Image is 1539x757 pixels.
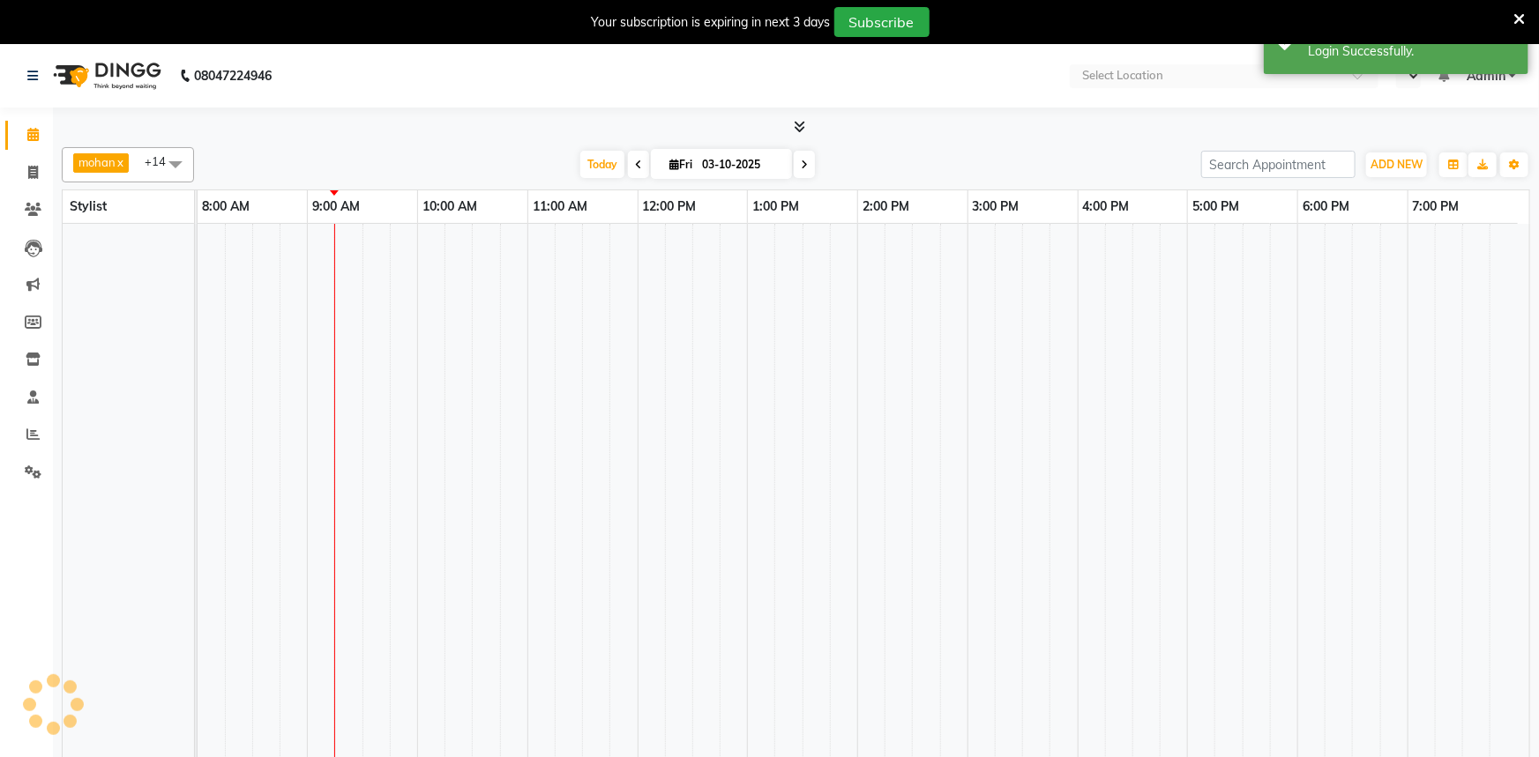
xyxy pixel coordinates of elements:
[198,194,254,219] a: 8:00 AM
[1082,67,1163,85] div: Select Location
[592,13,831,32] div: Your subscription is expiring in next 3 days
[1371,158,1423,171] span: ADD NEW
[308,194,364,219] a: 9:00 AM
[748,194,803,219] a: 1:00 PM
[968,194,1024,219] a: 3:00 PM
[1308,42,1515,61] div: Login Successfully.
[639,194,701,219] a: 12:00 PM
[834,7,930,37] button: Subscribe
[78,155,116,169] span: mohan
[418,194,482,219] a: 10:00 AM
[697,152,785,178] input: 2025-10-03
[665,158,697,171] span: Fri
[1201,151,1356,178] input: Search Appointment
[116,155,123,169] a: x
[1366,152,1427,177] button: ADD NEW
[1298,194,1354,219] a: 6:00 PM
[194,51,272,100] b: 08047224946
[45,51,166,100] img: logo
[1079,194,1134,219] a: 4:00 PM
[70,198,107,214] span: Stylist
[1467,67,1505,85] span: Admin
[580,151,624,178] span: Today
[858,194,914,219] a: 2:00 PM
[1408,194,1464,219] a: 7:00 PM
[1188,194,1244,219] a: 5:00 PM
[528,194,592,219] a: 11:00 AM
[145,154,179,168] span: +14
